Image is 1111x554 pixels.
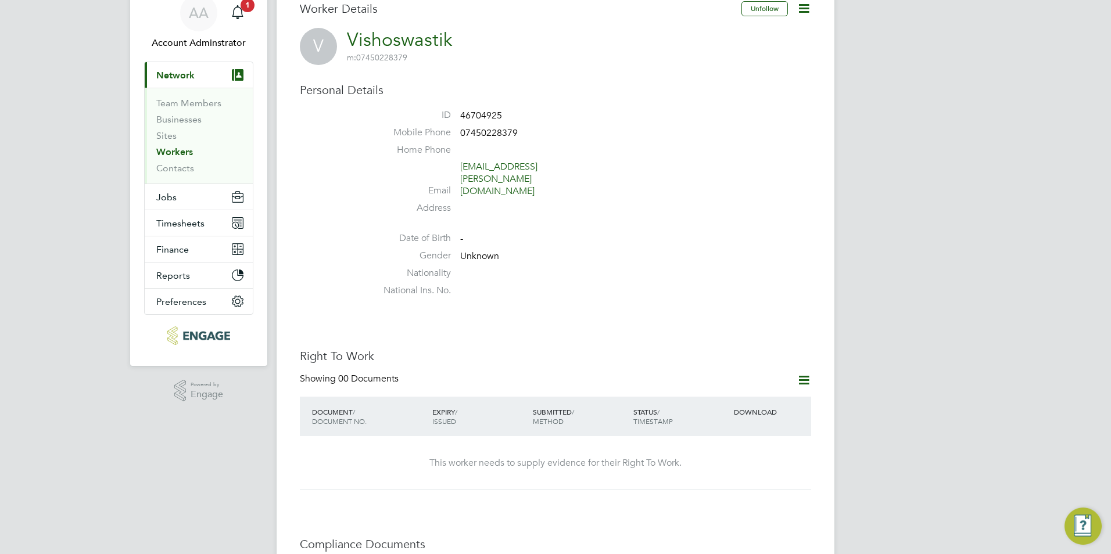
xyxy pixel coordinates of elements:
span: / [657,407,660,416]
div: SUBMITTED [530,401,630,431]
a: Powered byEngage [174,380,224,402]
div: Network [145,88,253,184]
a: Contacts [156,163,194,174]
div: STATUS [630,401,731,431]
label: Gender [370,250,451,262]
div: This worker needs to supply evidence for their Right To Work. [311,457,800,469]
label: Address [370,202,451,214]
a: Workers [156,146,193,157]
span: ISSUED [432,416,456,426]
span: DOCUMENT NO. [312,416,367,426]
a: [EMAIL_ADDRESS][PERSON_NAME][DOMAIN_NAME] [460,161,537,197]
button: Unfollow [741,1,788,16]
span: Finance [156,244,189,255]
label: ID [370,109,451,121]
label: Email [370,185,451,197]
label: National Ins. No. [370,285,451,297]
span: METHOD [533,416,564,426]
img: protocol-logo-retina.png [167,326,230,345]
span: AA [189,5,209,20]
button: Network [145,62,253,88]
a: Vishoswastik [347,28,452,51]
h3: Worker Details [300,1,741,16]
a: Go to home page [144,326,253,345]
h3: Personal Details [300,82,811,98]
span: m: [347,52,356,63]
span: 00 Documents [338,373,399,384]
span: 07450228379 [347,52,407,63]
span: - [460,233,463,245]
span: V [300,28,337,65]
span: Account Adminstrator [144,36,253,50]
span: Reports [156,270,190,281]
span: Unknown [460,250,499,262]
label: Date of Birth [370,232,451,244]
span: / [353,407,355,416]
button: Jobs [145,184,253,210]
span: Engage [191,390,223,400]
button: Timesheets [145,210,253,236]
button: Reports [145,262,253,288]
div: Showing [300,373,401,385]
span: / [572,407,574,416]
label: Nationality [370,267,451,279]
h3: Compliance Documents [300,537,811,552]
span: Preferences [156,296,206,307]
div: DOCUMENT [309,401,429,431]
button: Finance [145,236,253,262]
span: Timesheets [156,218,205,229]
a: Sites [156,130,177,141]
div: EXPIRY [429,401,530,431]
span: Jobs [156,192,177,203]
span: / [455,407,457,416]
span: Powered by [191,380,223,390]
a: Team Members [156,98,221,109]
span: Network [156,70,195,81]
a: Businesses [156,114,202,125]
span: 46704925 [460,110,502,121]
span: TIMESTAMP [633,416,673,426]
button: Engage Resource Center [1065,508,1102,545]
label: Home Phone [370,144,451,156]
h3: Right To Work [300,348,811,364]
label: Mobile Phone [370,127,451,139]
button: Preferences [145,289,253,314]
span: 07450228379 [460,127,518,139]
div: DOWNLOAD [731,401,811,422]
